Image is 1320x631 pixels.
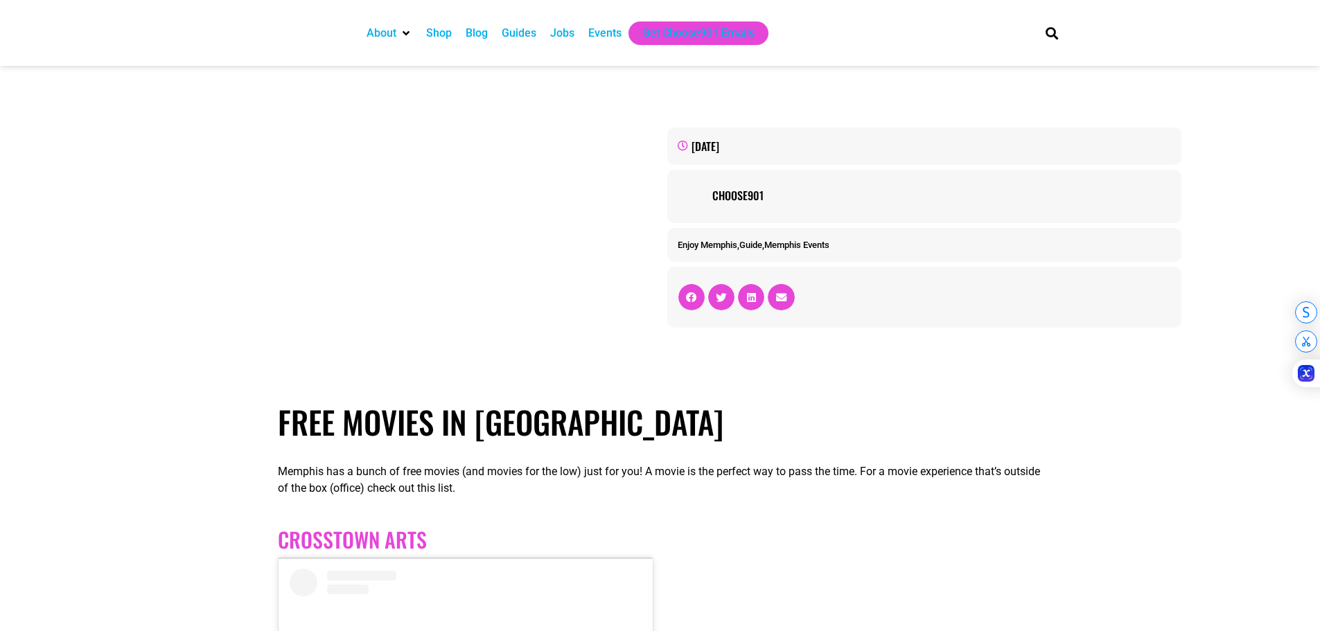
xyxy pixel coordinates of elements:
div: About [360,21,419,45]
div: Search [1040,21,1063,44]
div: Share on twitter [708,284,734,310]
a: Memphis Events [764,240,829,250]
a: About [367,25,396,42]
a: Shop [426,25,452,42]
img: A large, diverse audience seated in a dimly lit auditorium in Memphis, attentively facing a stage... [210,80,653,375]
a: Events [588,25,622,42]
div: Share on email [768,284,794,310]
div: Share on facebook [678,284,705,310]
nav: Main nav [360,21,1022,45]
a: Guide [739,240,762,250]
p: Memphis has a bunch of free movies (and movies for the low) just for you! A movie is the perfect ... [278,463,1042,497]
a: Enjoy Memphis [678,240,737,250]
a: Crosstown Arts [278,524,427,555]
a: Jobs [550,25,574,42]
a: Get Choose901 Emails [642,25,755,42]
a: Choose901 [712,187,1171,204]
img: Picture of Choose901 [678,180,705,208]
a: Guides [502,25,536,42]
span: , , [678,240,829,250]
h1: Free Movies in [GEOGRAPHIC_DATA] [278,403,1042,441]
a: Blog [466,25,488,42]
time: [DATE] [692,138,719,154]
div: Share on linkedin [738,284,764,310]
